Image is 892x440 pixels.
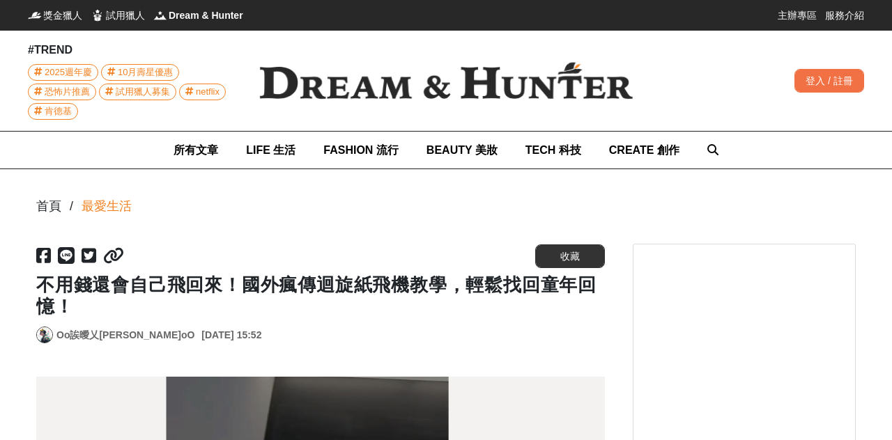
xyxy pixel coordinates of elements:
[426,132,498,168] a: BEAUTY 美妝
[70,197,73,216] div: /
[45,84,90,100] span: 恐怖片推薦
[609,132,679,168] a: CREATE 創作
[45,65,92,80] span: 2025週年慶
[28,103,78,120] a: 肯德基
[106,8,145,22] span: 試用獵人
[323,132,399,168] a: FASHION 流行
[36,327,53,343] a: Avatar
[28,8,82,22] a: 獎金獵人獎金獵人
[28,64,98,81] a: 2025週年慶
[91,8,145,22] a: 試用獵人試用獵人
[45,104,72,119] span: 肯德基
[237,40,655,122] img: Dream & Hunter
[116,84,170,100] span: 試用獵人募集
[609,144,679,156] span: CREATE 創作
[174,132,218,168] a: 所有文章
[28,8,42,22] img: 獎金獵人
[118,65,173,80] span: 10月壽星優惠
[28,84,96,100] a: 恐怖片推薦
[101,64,179,81] a: 10月壽星優惠
[525,132,581,168] a: TECH 科技
[525,144,581,156] span: TECH 科技
[37,327,52,343] img: Avatar
[153,8,243,22] a: Dream & HunterDream & Hunter
[36,197,61,216] div: 首頁
[36,274,605,317] h1: 不用錢還會自己飛回來！國外瘋傳迴旋紙飛機教學，輕鬆找回童年回憶！
[56,328,194,343] a: Oo誒曖乂[PERSON_NAME]oO
[82,197,132,216] a: 最愛生活
[174,144,218,156] span: 所有文章
[43,8,82,22] span: 獎金獵人
[179,84,226,100] a: netflix
[28,42,237,58] div: #TREND
[426,144,498,156] span: BEAUTY 美妝
[153,8,167,22] img: Dream & Hunter
[535,244,605,268] button: 收藏
[91,8,105,22] img: 試用獵人
[201,328,261,343] div: [DATE] 15:52
[246,132,295,168] a: LIFE 生活
[196,84,220,100] span: netflix
[825,8,864,22] a: 服務介紹
[246,144,295,156] span: LIFE 生活
[794,69,864,93] div: 登入 / 註冊
[169,8,243,22] span: Dream & Hunter
[778,8,817,22] a: 主辦專區
[99,84,176,100] a: 試用獵人募集
[323,144,399,156] span: FASHION 流行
